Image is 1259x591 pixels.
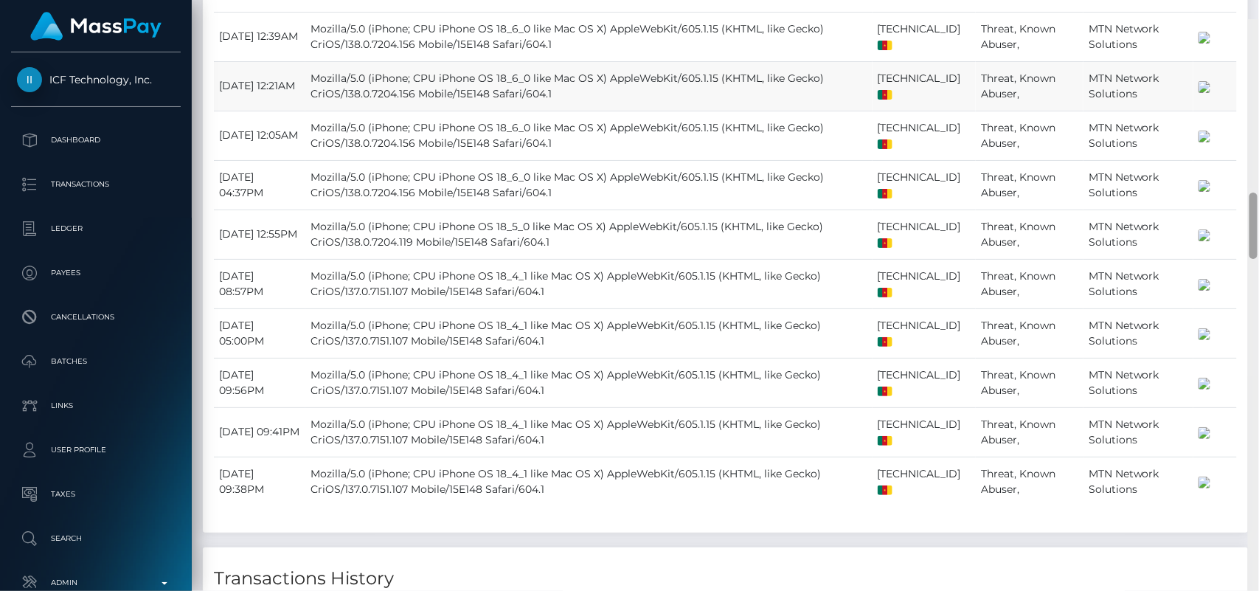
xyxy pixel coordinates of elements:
td: [TECHNICAL_ID] [873,259,977,308]
td: MTN Network Solutions [1083,111,1193,160]
p: Batches [17,350,175,373]
td: [TECHNICAL_ID] [873,457,977,506]
td: [DATE] 12:55PM [214,210,305,259]
td: Threat, Known Abuser, [976,61,1083,111]
img: 200x100 [1199,427,1210,439]
td: [TECHNICAL_ID] [873,210,977,259]
td: [DATE] 04:37PM [214,160,305,210]
td: Mozilla/5.0 (iPhone; CPU iPhone OS 18_6_0 like Mac OS X) AppleWebKit/605.1.15 (KHTML, like Gecko)... [305,12,872,61]
img: cm.png [878,387,892,396]
img: ICF Technology, Inc. [17,67,42,92]
a: Transactions [11,166,181,203]
td: Mozilla/5.0 (iPhone; CPU iPhone OS 18_4_1 like Mac OS X) AppleWebKit/605.1.15 (KHTML, like Gecko)... [305,259,872,308]
img: cm.png [878,337,892,347]
td: MTN Network Solutions [1083,308,1193,358]
td: Mozilla/5.0 (iPhone; CPU iPhone OS 18_4_1 like Mac OS X) AppleWebKit/605.1.15 (KHTML, like Gecko)... [305,457,872,506]
td: Threat, Known Abuser, [976,12,1083,61]
img: 200x100 [1199,477,1210,488]
img: 200x100 [1199,279,1210,291]
p: Cancellations [17,306,175,328]
p: Dashboard [17,129,175,151]
p: Payees [17,262,175,284]
td: Mozilla/5.0 (iPhone; CPU iPhone OS 18_6_0 like Mac OS X) AppleWebKit/605.1.15 (KHTML, like Gecko)... [305,61,872,111]
img: cm.png [878,90,892,100]
img: cm.png [878,41,892,50]
td: MTN Network Solutions [1083,160,1193,210]
td: [DATE] 08:57PM [214,259,305,308]
td: MTN Network Solutions [1083,61,1193,111]
td: Threat, Known Abuser, [976,457,1083,506]
img: 200x100 [1199,378,1210,390]
a: Ledger [11,210,181,247]
td: [DATE] 12:39AM [214,12,305,61]
a: Cancellations [11,299,181,336]
img: cm.png [878,485,892,495]
td: Mozilla/5.0 (iPhone; CPU iPhone OS 18_4_1 like Mac OS X) AppleWebKit/605.1.15 (KHTML, like Gecko)... [305,358,872,407]
td: Mozilla/5.0 (iPhone; CPU iPhone OS 18_6_0 like Mac OS X) AppleWebKit/605.1.15 (KHTML, like Gecko)... [305,160,872,210]
p: Transactions [17,173,175,196]
td: Threat, Known Abuser, [976,259,1083,308]
td: [DATE] 12:05AM [214,111,305,160]
img: cm.png [878,288,892,297]
a: Batches [11,343,181,380]
td: Mozilla/5.0 (iPhone; CPU iPhone OS 18_6_0 like Mac OS X) AppleWebKit/605.1.15 (KHTML, like Gecko)... [305,111,872,160]
img: 200x100 [1199,328,1210,340]
td: Threat, Known Abuser, [976,308,1083,358]
td: Threat, Known Abuser, [976,210,1083,259]
img: cm.png [878,189,892,198]
td: Mozilla/5.0 (iPhone; CPU iPhone OS 18_5_0 like Mac OS X) AppleWebKit/605.1.15 (KHTML, like Gecko)... [305,210,872,259]
p: Ledger [17,218,175,240]
a: Taxes [11,476,181,513]
td: [DATE] 12:21AM [214,61,305,111]
td: [DATE] 09:41PM [214,407,305,457]
td: [TECHNICAL_ID] [873,12,977,61]
a: User Profile [11,432,181,469]
td: MTN Network Solutions [1083,457,1193,506]
span: ICF Technology, Inc. [11,73,181,86]
td: MTN Network Solutions [1083,358,1193,407]
td: [TECHNICAL_ID] [873,111,977,160]
td: MTN Network Solutions [1083,407,1193,457]
img: 200x100 [1199,81,1210,93]
img: cm.png [878,139,892,149]
td: Threat, Known Abuser, [976,358,1083,407]
td: [TECHNICAL_ID] [873,308,977,358]
p: Links [17,395,175,417]
a: Dashboard [11,122,181,159]
img: 200x100 [1199,229,1210,241]
a: Search [11,520,181,557]
td: Mozilla/5.0 (iPhone; CPU iPhone OS 18_4_1 like Mac OS X) AppleWebKit/605.1.15 (KHTML, like Gecko)... [305,407,872,457]
a: Links [11,387,181,424]
img: cm.png [878,238,892,248]
img: cm.png [878,436,892,446]
td: [DATE] 09:56PM [214,358,305,407]
img: 200x100 [1199,180,1210,192]
img: MassPay Logo [30,12,162,41]
p: Taxes [17,483,175,505]
td: [DATE] 05:00PM [214,308,305,358]
td: [DATE] 09:38PM [214,457,305,506]
td: MTN Network Solutions [1083,210,1193,259]
td: [TECHNICAL_ID] [873,407,977,457]
td: MTN Network Solutions [1083,259,1193,308]
td: MTN Network Solutions [1083,12,1193,61]
a: Payees [11,255,181,291]
img: 200x100 [1199,32,1210,44]
p: User Profile [17,439,175,461]
td: [TECHNICAL_ID] [873,160,977,210]
img: 200x100 [1199,131,1210,142]
td: Threat, Known Abuser, [976,111,1083,160]
td: Mozilla/5.0 (iPhone; CPU iPhone OS 18_4_1 like Mac OS X) AppleWebKit/605.1.15 (KHTML, like Gecko)... [305,308,872,358]
td: [TECHNICAL_ID] [873,61,977,111]
td: Threat, Known Abuser, [976,407,1083,457]
td: [TECHNICAL_ID] [873,358,977,407]
p: Search [17,528,175,550]
td: Threat, Known Abuser, [976,160,1083,210]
